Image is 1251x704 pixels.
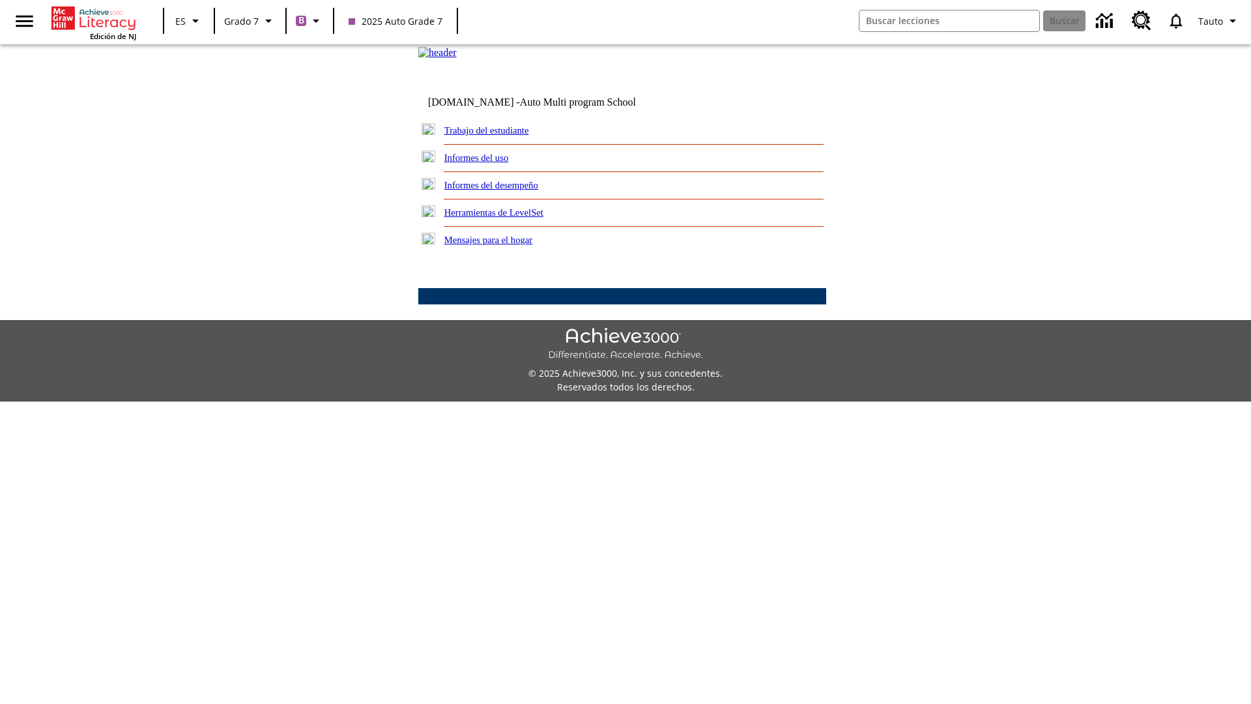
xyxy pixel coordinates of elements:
span: Edición de NJ [90,31,136,41]
a: Informes del desempeño [444,180,538,190]
button: Grado: Grado 7, Elige un grado [219,9,281,33]
td: [DOMAIN_NAME] - [428,96,668,108]
img: plus.gif [422,178,435,190]
a: Herramientas de LevelSet [444,207,543,218]
img: plus.gif [422,233,435,244]
img: plus.gif [422,123,435,135]
button: Abrir el menú lateral [5,2,44,40]
span: B [298,12,304,29]
a: Informes del uso [444,153,509,163]
span: ES [175,14,186,28]
a: Centro de recursos, Se abrirá en una pestaña nueva. [1124,3,1159,38]
nobr: Auto Multi program School [520,96,636,108]
button: Boost El color de la clase es morado/púrpura. Cambiar el color de la clase. [291,9,329,33]
span: 2025 Auto Grade 7 [349,14,442,28]
img: plus.gif [422,205,435,217]
img: Achieve3000 Differentiate Accelerate Achieve [548,328,703,361]
a: Mensajes para el hogar [444,235,533,245]
input: Buscar campo [859,10,1039,31]
a: Centro de información [1088,3,1124,39]
a: Notificaciones [1159,4,1193,38]
span: Grado 7 [224,14,259,28]
span: Tauto [1198,14,1223,28]
img: plus.gif [422,151,435,162]
img: header [418,47,457,59]
div: Portada [51,4,136,41]
button: Lenguaje: ES, Selecciona un idioma [168,9,210,33]
button: Perfil/Configuración [1193,9,1246,33]
a: Trabajo del estudiante [444,125,529,136]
